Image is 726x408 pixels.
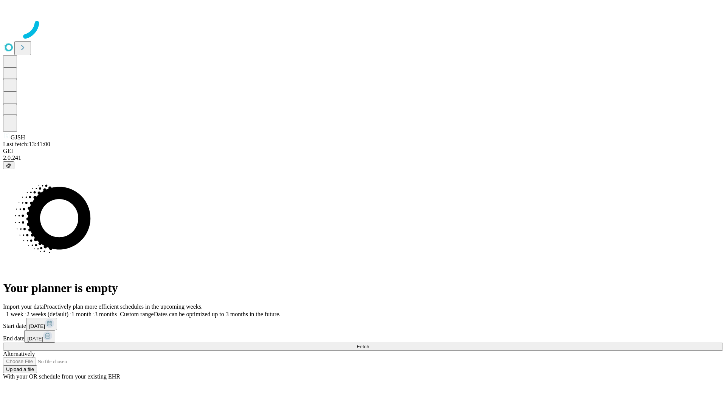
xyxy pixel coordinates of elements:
[6,162,11,168] span: @
[26,311,68,317] span: 2 weeks (default)
[44,303,203,310] span: Proactively plan more efficient schedules in the upcoming weeks.
[29,323,45,329] span: [DATE]
[3,351,35,357] span: Alternatively
[3,281,723,295] h1: Your planner is empty
[26,318,57,330] button: [DATE]
[3,155,723,161] div: 2.0.241
[95,311,117,317] span: 3 months
[3,373,120,380] span: With your OR schedule from your existing EHR
[3,161,14,169] button: @
[3,330,723,343] div: End date
[11,134,25,141] span: GJSH
[3,141,50,147] span: Last fetch: 13:41:00
[3,343,723,351] button: Fetch
[154,311,281,317] span: Dates can be optimized up to 3 months in the future.
[6,311,23,317] span: 1 week
[3,303,44,310] span: Import your data
[3,365,37,373] button: Upload a file
[24,330,55,343] button: [DATE]
[3,148,723,155] div: GEI
[27,336,43,342] span: [DATE]
[357,344,369,349] span: Fetch
[71,311,92,317] span: 1 month
[120,311,154,317] span: Custom range
[3,318,723,330] div: Start date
